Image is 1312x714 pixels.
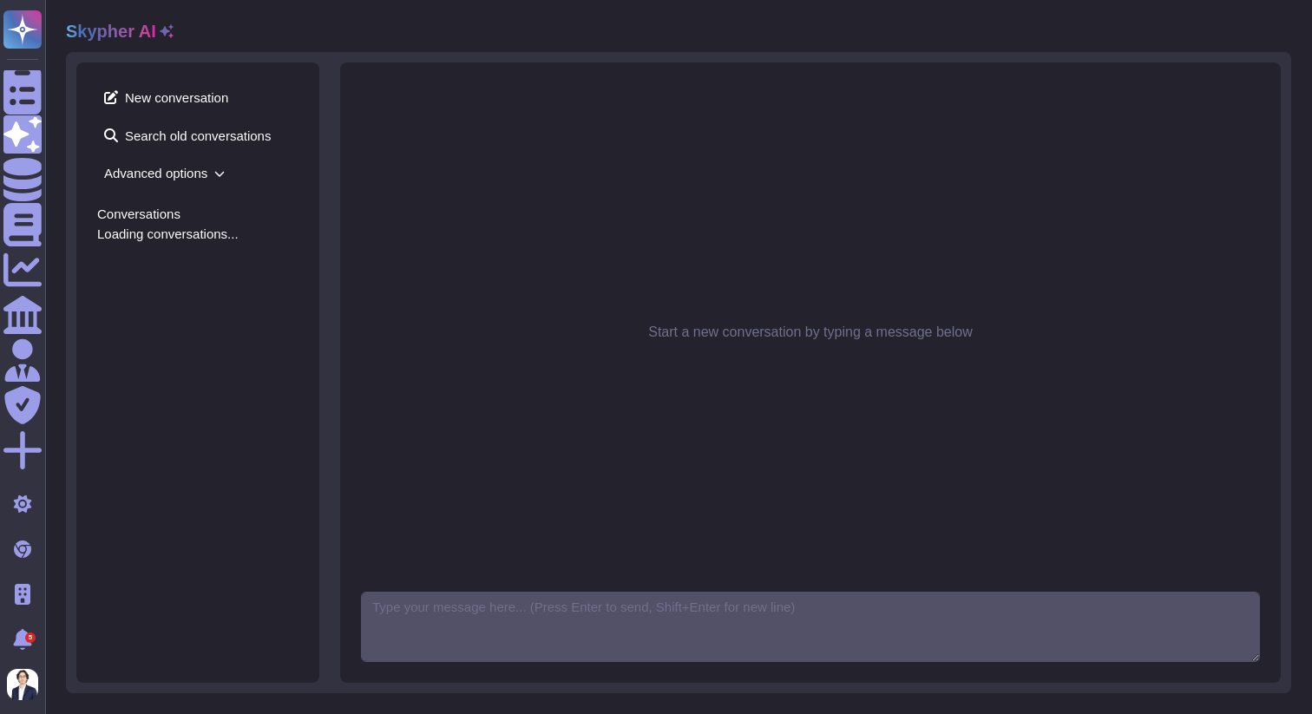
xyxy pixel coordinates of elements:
[7,669,38,700] img: user
[361,83,1260,581] div: Start a new conversation by typing a message below
[97,121,298,149] span: Search old conversations
[97,83,298,111] span: New conversation
[3,665,50,704] button: user
[66,21,156,42] h2: Skypher AI
[97,207,298,220] div: Conversations
[97,227,298,240] div: Loading conversations...
[25,632,36,643] div: 5
[97,160,298,187] span: Advanced options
